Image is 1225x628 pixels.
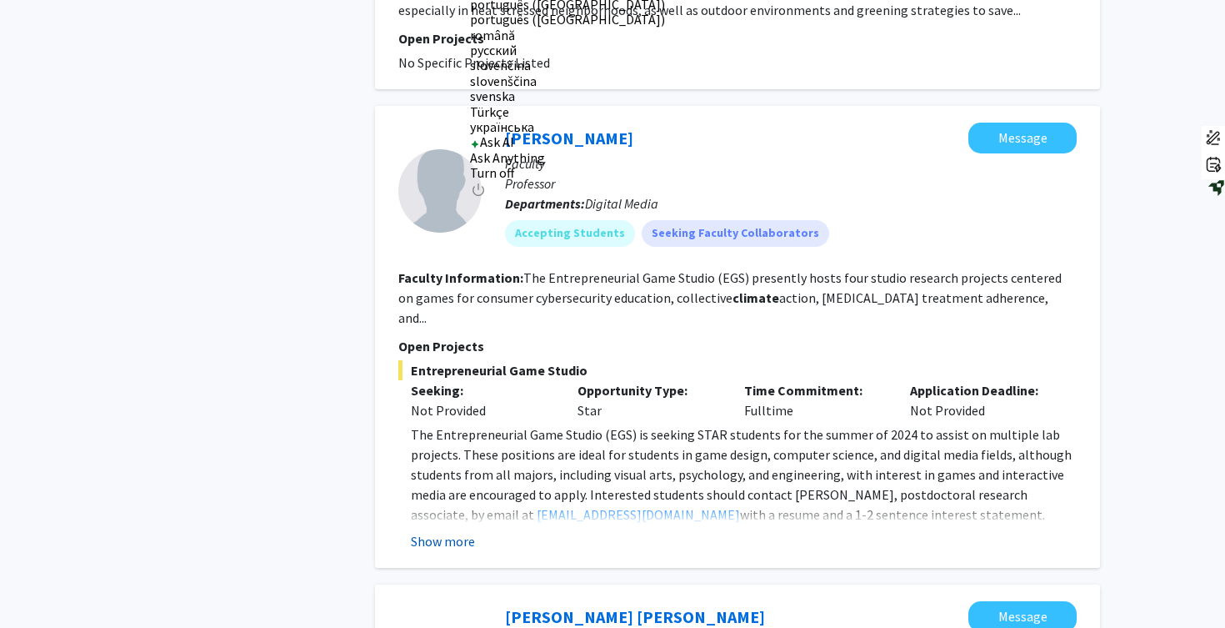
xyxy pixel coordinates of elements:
div: română [470,28,665,43]
button: Message Frank Lee [968,123,1077,153]
a: [EMAIL_ADDRESS][DOMAIN_NAME] [537,506,740,523]
div: Not Provided [897,380,1064,420]
span: No Specific Projects Listed [398,54,550,71]
div: Ask Anything [470,150,665,165]
div: slovenčina [470,58,665,73]
div: Türkçe [470,104,665,119]
fg-read-more: The Entrepreneurial Game Studio (EGS) presently hosts four studio research projects centered on g... [398,269,1062,326]
button: Show more [411,531,475,551]
div: Not Provided [411,400,552,420]
div: slovenščina [470,73,665,88]
mat-chip: Seeking Faculty Collaborators [642,220,829,247]
div: русский [470,43,665,58]
b: climate [732,289,779,306]
div: svenska [470,88,665,103]
p: Faculty [505,153,1077,173]
p: Open Projects [398,28,1077,48]
a: [PERSON_NAME] [PERSON_NAME] [505,606,765,627]
mat-chip: Accepting Students [505,220,635,247]
div: Ask AI [470,134,665,149]
div: Star [565,380,732,420]
p: Open Projects [398,336,1077,356]
b: Faculty Information: [398,269,523,286]
p: Time Commitment: [744,380,886,400]
p: Opportunity Type: [577,380,719,400]
div: Fulltime [732,380,898,420]
span: Entrepreneurial Game Studio [398,360,1077,380]
p: Professor [505,173,1077,193]
div: Turn off [470,165,665,180]
p: Application Deadline: [910,380,1052,400]
iframe: Chat [12,553,71,615]
div: українська [470,119,665,134]
div: português ([GEOGRAPHIC_DATA]) [470,12,665,27]
b: Departments: [505,195,585,212]
span: with a resume and a 1-2 sentence interest statement. [740,506,1045,523]
p: The Entrepreneurial Game Studio (EGS) is seeking STAR students for the summer of 2024 to assist o... [411,425,1077,525]
span: Digital Media [585,195,658,212]
p: Seeking: [411,380,552,400]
